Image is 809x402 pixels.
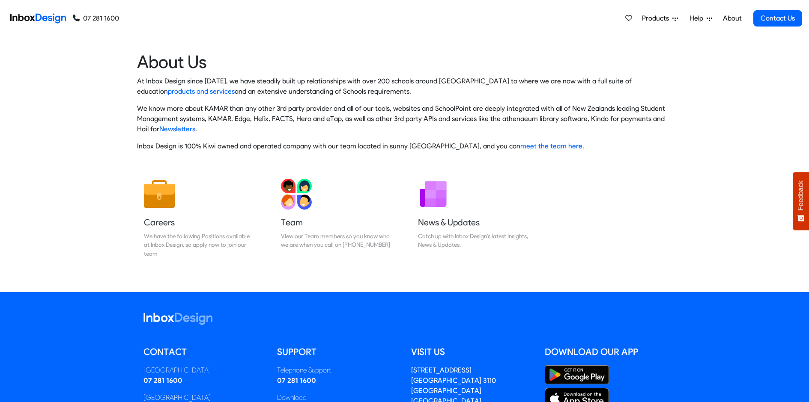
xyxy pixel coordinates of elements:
[545,346,666,358] h5: Download our App
[137,103,672,134] p: We know more about KAMAR than any other 3rd party provider and all of our tools, websites and Sch...
[73,13,119,24] a: 07 281 1600
[281,179,312,210] img: 2022_01_13_icon_team.svg
[143,365,265,375] div: [GEOGRAPHIC_DATA]
[277,346,398,358] h5: Support
[137,76,672,97] p: At Inbox Design since [DATE], we have steadily built up relationships with over 200 schools aroun...
[545,365,609,384] img: Google Play Store
[277,365,398,375] div: Telephone Support
[144,179,175,210] img: 2022_01_13_icon_job.svg
[281,216,391,228] h5: Team
[686,10,716,27] a: Help
[639,10,681,27] a: Products
[418,179,449,210] img: 2022_01_12_icon_newsletter.svg
[797,180,805,210] span: Feedback
[418,232,528,249] div: Catch up with Inbox Design's latest Insights, News & Updates.
[143,376,182,384] a: 07 281 1600
[520,142,582,150] a: meet the team here
[411,172,535,265] a: News & Updates Catch up with Inbox Design's latest Insights, News & Updates.
[753,10,802,27] a: Contact Us
[137,141,672,151] p: Inbox Design is 100% Kiwi owned and operated company with our team located in sunny [GEOGRAPHIC_D...
[144,232,254,258] div: We have the following Positions available at Inbox Design, so apply now to join our team
[143,313,212,325] img: logo_inboxdesign_white.svg
[793,172,809,230] button: Feedback - Show survey
[143,346,265,358] h5: Contact
[281,232,391,249] div: View our Team members so you know who we are when you call on [PHONE_NUMBER]
[277,376,316,384] a: 07 281 1600
[137,51,672,73] heading: About Us
[274,172,398,265] a: Team View our Team members so you know who we are when you call on [PHONE_NUMBER]
[642,13,672,24] span: Products
[137,172,261,265] a: Careers We have the following Positions available at Inbox Design, so apply now to join our team
[144,216,254,228] h5: Careers
[720,10,744,27] a: About
[690,13,707,24] span: Help
[159,125,195,133] a: Newsletters
[168,87,235,95] a: products and services
[411,346,532,358] h5: Visit us
[418,216,528,228] h5: News & Updates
